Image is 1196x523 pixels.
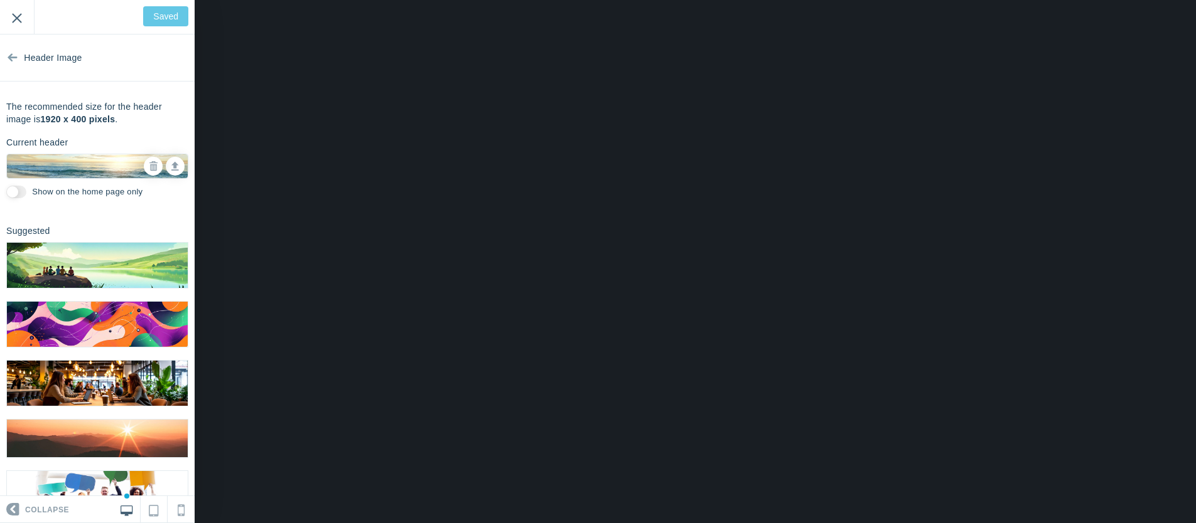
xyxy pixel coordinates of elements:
[7,471,188,509] img: header_image_2.webp
[41,114,116,124] b: 1920 x 400 pixels
[7,361,188,406] img: AI_header_3.jpg
[32,186,143,198] label: Show on the home page only
[7,147,188,185] img: header_image_17.webp
[7,243,188,288] img: AI_header_1.jpg
[6,138,68,147] h6: Current header
[7,302,188,347] img: AI_header_2.jpg
[25,497,69,523] span: Collapse
[24,34,82,82] span: Header Image
[7,420,188,457] img: header_image_1.webp
[6,226,50,236] h6: Suggested
[6,100,188,125] p: The recommended size for the header image is .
